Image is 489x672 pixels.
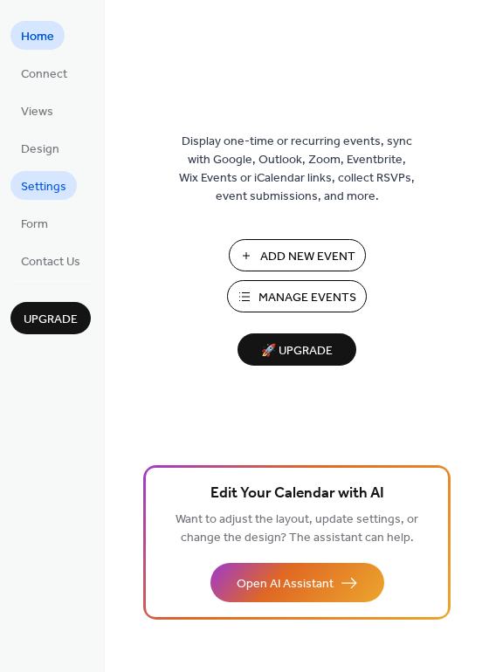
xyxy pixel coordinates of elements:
span: Contact Us [21,253,80,271]
a: Contact Us [10,246,91,275]
a: Connect [10,58,78,87]
span: Views [21,103,53,121]
a: Settings [10,171,77,200]
button: 🚀 Upgrade [238,333,356,366]
a: Home [10,21,65,50]
a: Design [10,134,70,162]
span: 🚀 Upgrade [248,339,346,363]
span: Open AI Assistant [237,575,334,593]
span: Connect [21,65,67,84]
span: Form [21,216,48,234]
button: Add New Event [229,239,366,271]
span: Design [21,141,59,159]
span: Manage Events [258,289,356,307]
span: Home [21,28,54,46]
button: Upgrade [10,302,91,334]
span: Display one-time or recurring events, sync with Google, Outlook, Zoom, Eventbrite, Wix Events or ... [179,133,415,206]
button: Manage Events [227,280,367,312]
a: Form [10,209,59,237]
span: Add New Event [260,248,355,266]
span: Edit Your Calendar with AI [210,482,384,506]
span: Want to adjust the layout, update settings, or change the design? The assistant can help. [176,508,418,550]
span: Upgrade [24,311,78,329]
span: Settings [21,178,66,196]
button: Open AI Assistant [210,563,384,602]
a: Views [10,96,64,125]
